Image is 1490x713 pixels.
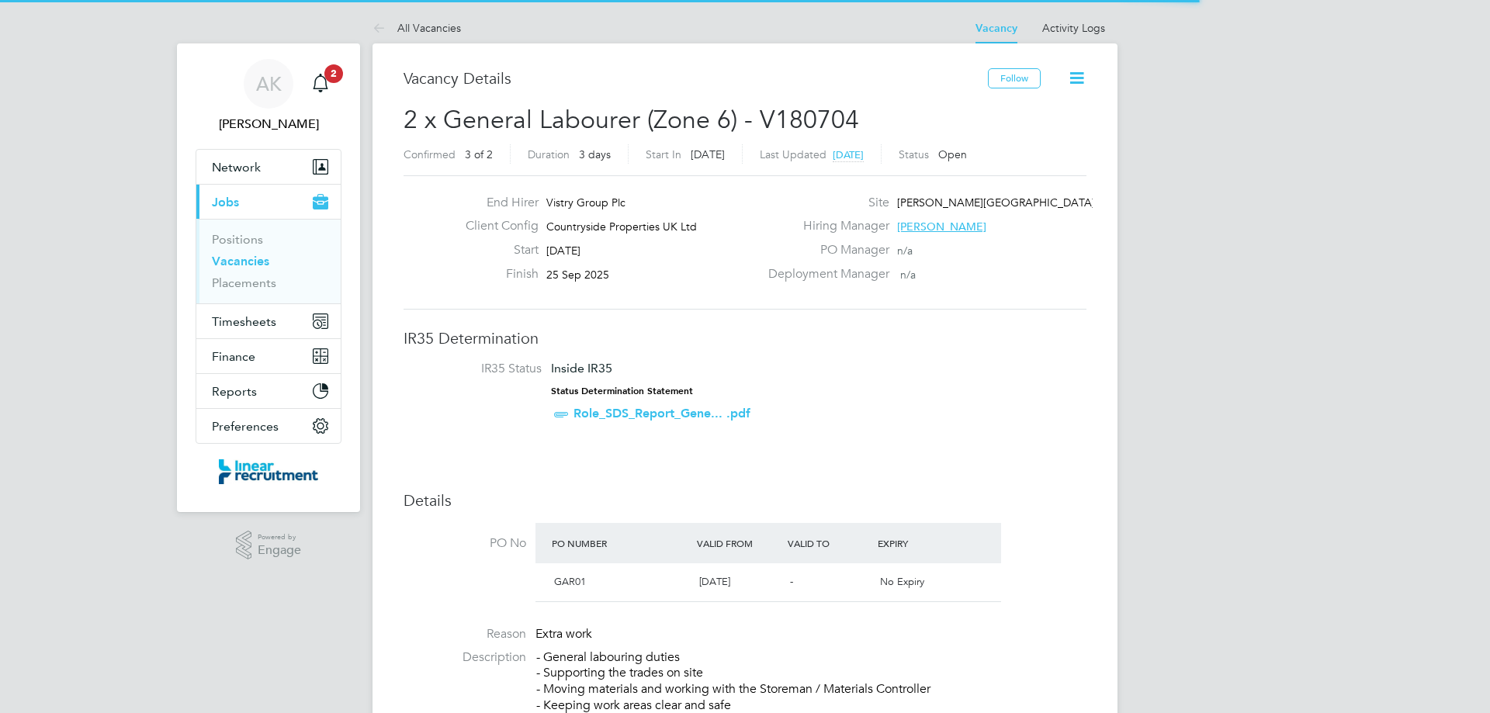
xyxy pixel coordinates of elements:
strong: Status Determination Statement [551,386,693,396]
span: 2 x General Labourer (Zone 6) - V180704 [404,105,859,135]
a: Vacancies [212,254,269,268]
label: PO No [404,535,526,552]
span: Powered by [258,531,301,544]
h3: Details [404,490,1086,511]
label: Hiring Manager [759,218,889,234]
label: Last Updated [760,147,826,161]
span: Network [212,160,261,175]
label: PO Manager [759,242,889,258]
span: Timesheets [212,314,276,329]
label: Reason [404,626,526,642]
a: Go to home page [196,459,341,484]
div: Jobs [196,219,341,303]
a: Vacancy [975,22,1017,35]
label: Finish [453,266,539,282]
label: Duration [528,147,570,161]
label: IR35 Status [419,361,542,377]
label: Start In [646,147,681,161]
label: Site [759,195,889,211]
button: Preferences [196,409,341,443]
label: Description [404,649,526,666]
span: Vistry Group Plc [546,196,625,209]
span: Engage [258,544,301,557]
span: Inside IR35 [551,361,612,376]
span: 2 [324,64,343,83]
span: Jobs [212,195,239,209]
a: AK[PERSON_NAME] [196,59,341,133]
span: GAR01 [554,575,586,588]
button: Jobs [196,185,341,219]
span: Reports [212,384,257,399]
span: Ashley Kelly [196,115,341,133]
a: Powered byEngage [236,531,302,560]
span: n/a [900,268,916,282]
span: Preferences [212,419,279,434]
a: Activity Logs [1042,21,1105,35]
span: - [790,575,793,588]
label: Confirmed [404,147,456,161]
span: 3 days [579,147,611,161]
a: All Vacancies [372,21,461,35]
button: Follow [988,68,1041,88]
span: 25 Sep 2025 [546,268,609,282]
div: Valid From [693,529,784,557]
span: Extra work [535,626,592,642]
a: 2 [305,59,336,109]
span: Finance [212,349,255,364]
label: Deployment Manager [759,266,889,282]
label: Start [453,242,539,258]
h3: Vacancy Details [404,68,988,88]
button: Timesheets [196,304,341,338]
a: Role_SDS_Report_Gene... .pdf [573,406,750,421]
button: Network [196,150,341,184]
span: [DATE] [833,148,864,161]
span: [DATE] [699,575,730,588]
div: PO Number [548,529,693,557]
button: Reports [196,374,341,408]
span: 3 of 2 [465,147,493,161]
label: Client Config [453,218,539,234]
span: Open [938,147,967,161]
span: [DATE] [691,147,725,161]
span: [PERSON_NAME] [897,220,986,234]
h3: IR35 Determination [404,328,1086,348]
a: Placements [212,275,276,290]
span: [PERSON_NAME][GEOGRAPHIC_DATA] / [GEOGRAPHIC_DATA] [897,196,1217,209]
label: End Hirer [453,195,539,211]
img: linearrecruitment-logo-retina.png [219,459,318,484]
span: No Expiry [880,575,924,588]
a: Positions [212,232,263,247]
span: Countryside Properties UK Ltd [546,220,697,234]
span: n/a [897,244,913,258]
nav: Main navigation [177,43,360,512]
span: AK [256,74,282,94]
span: [DATE] [546,244,580,258]
div: Valid To [784,529,875,557]
label: Status [899,147,929,161]
button: Finance [196,339,341,373]
div: Expiry [874,529,965,557]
